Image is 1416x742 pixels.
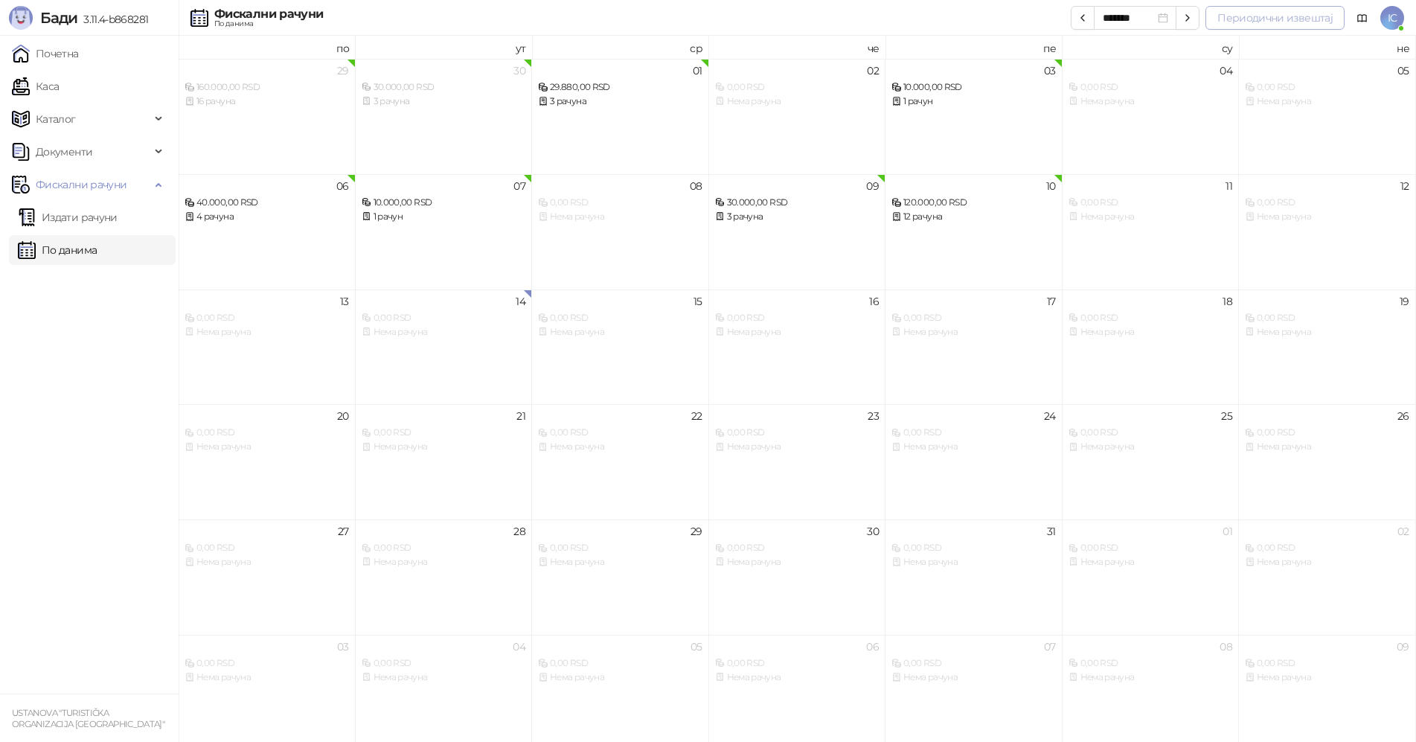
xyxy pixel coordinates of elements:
td: 2025-10-09 [709,174,886,290]
td: 2025-11-02 [1239,519,1416,635]
td: 2025-10-21 [356,404,533,519]
div: 3 рачуна [362,95,526,109]
td: 2025-10-03 [885,59,1063,174]
div: 29 [691,526,702,537]
div: Нема рачуна [1245,325,1409,339]
td: 2025-10-22 [532,404,709,519]
th: су [1063,36,1240,59]
td: 2025-10-24 [885,404,1063,519]
div: 0,00 RSD [1245,656,1409,671]
div: 05 [1397,65,1409,76]
div: 0,00 RSD [362,656,526,671]
div: Нема рачуна [715,440,880,454]
div: 0,00 RSD [538,196,702,210]
div: Нема рачуна [185,555,349,569]
div: Нема рачуна [538,555,702,569]
td: 2025-10-15 [532,290,709,405]
a: Почетна [12,39,79,68]
div: 30 [867,526,879,537]
div: 06 [866,642,879,652]
td: 2025-09-29 [179,59,356,174]
div: Нема рачуна [362,555,526,569]
div: Нема рачуна [538,440,702,454]
div: 0,00 RSD [1069,426,1233,440]
div: 3 рачуна [538,95,702,109]
td: 2025-10-28 [356,519,533,635]
th: по [179,36,356,59]
div: 0,00 RSD [538,311,702,325]
a: Документација [1351,6,1374,30]
div: 22 [691,411,702,421]
div: 04 [1220,65,1232,76]
td: 2025-10-18 [1063,290,1240,405]
div: 120.000,00 RSD [891,196,1056,210]
td: 2025-10-06 [179,174,356,290]
span: Документи [36,137,92,167]
div: 29 [337,65,349,76]
div: 21 [516,411,525,421]
td: 2025-10-19 [1239,290,1416,405]
td: 2025-10-29 [532,519,709,635]
div: 03 [337,642,349,652]
div: 07 [1044,642,1056,652]
div: 01 [693,65,702,76]
div: Нема рачуна [362,325,526,339]
div: 18 [1223,296,1232,307]
div: Нема рачуна [538,210,702,224]
div: 3 рачуна [715,210,880,224]
div: 29.880,00 RSD [538,80,702,95]
div: По данима [214,20,323,28]
div: Нема рачуна [538,325,702,339]
div: 0,00 RSD [185,656,349,671]
td: 2025-10-11 [1063,174,1240,290]
div: Нема рачуна [1069,95,1233,109]
th: ут [356,36,533,59]
td: 2025-10-01 [532,59,709,174]
div: 0,00 RSD [538,656,702,671]
div: Нема рачуна [1069,210,1233,224]
div: 28 [513,526,525,537]
td: 2025-10-04 [1063,59,1240,174]
div: 10.000,00 RSD [362,196,526,210]
div: Фискални рачуни [214,8,323,20]
div: 0,00 RSD [362,426,526,440]
div: Нема рачуна [1069,325,1233,339]
div: 31 [1047,526,1056,537]
div: 12 [1400,181,1409,191]
div: 0,00 RSD [1069,80,1233,95]
div: 03 [1044,65,1056,76]
div: Нема рачуна [1245,95,1409,109]
div: 23 [868,411,879,421]
div: Нема рачуна [1245,671,1409,685]
div: 17 [1047,296,1056,307]
td: 2025-10-26 [1239,404,1416,519]
div: 1 рачун [891,95,1056,109]
td: 2025-10-05 [1239,59,1416,174]
div: 16 [869,296,879,307]
div: 04 [513,642,525,652]
img: Logo [9,6,33,30]
div: Нема рачуна [891,555,1056,569]
div: 0,00 RSD [1069,656,1233,671]
td: 2025-10-13 [179,290,356,405]
div: 06 [336,181,349,191]
div: 1 рачун [362,210,526,224]
div: Нема рачуна [538,671,702,685]
td: 2025-10-16 [709,290,886,405]
div: 0,00 RSD [891,426,1056,440]
div: 05 [691,642,702,652]
div: 02 [1397,526,1409,537]
div: Нема рачуна [1069,555,1233,569]
div: 0,00 RSD [715,80,880,95]
div: 07 [513,181,525,191]
div: Нема рачуна [1069,440,1233,454]
div: 0,00 RSD [1245,80,1409,95]
td: 2025-10-12 [1239,174,1416,290]
a: Каса [12,71,59,101]
div: 0,00 RSD [362,311,526,325]
div: 12 рачуна [891,210,1056,224]
span: Фискални рачуни [36,170,126,199]
div: 25 [1221,411,1232,421]
div: 30 [513,65,525,76]
span: IC [1380,6,1404,30]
